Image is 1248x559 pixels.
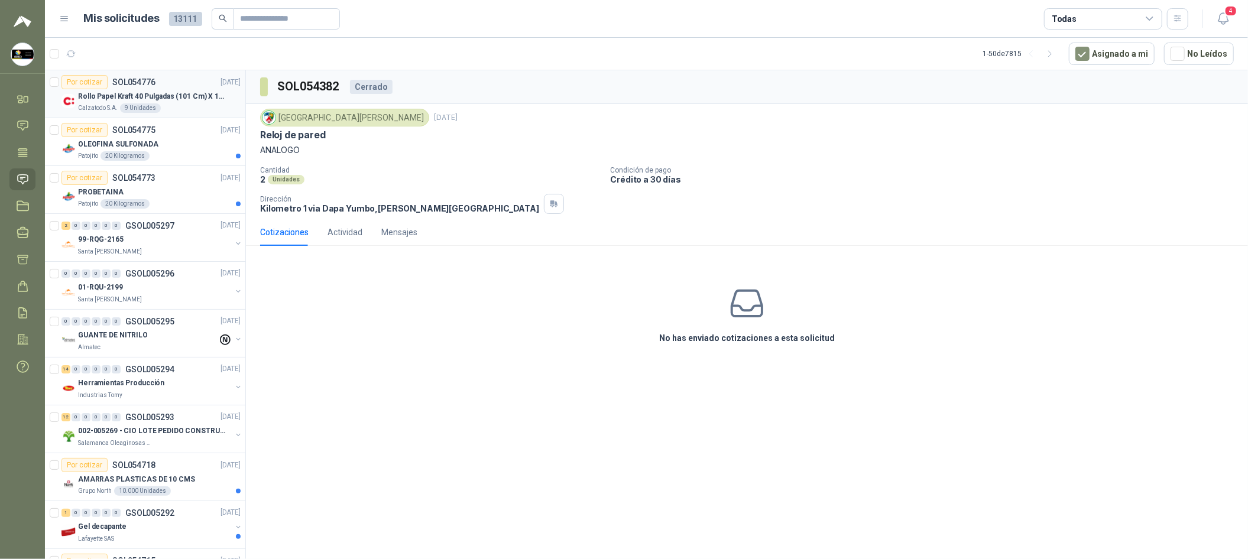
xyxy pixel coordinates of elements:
[78,522,126,533] p: Gel decapante
[61,142,76,156] img: Company Logo
[78,426,225,437] p: 002-005269 - CIO LOTE PEDIDO CONSTRUCCION
[262,111,275,124] img: Company Logo
[328,226,362,239] div: Actividad
[61,222,70,230] div: 2
[120,103,161,113] div: 9 Unidades
[61,238,76,252] img: Company Logo
[61,525,76,539] img: Company Logo
[102,365,111,373] div: 0
[1213,8,1234,30] button: 4
[350,80,393,94] div: Cerrado
[125,222,174,230] p: GSOL005297
[102,509,111,517] div: 0
[82,365,90,373] div: 0
[72,222,80,230] div: 0
[61,190,76,204] img: Company Logo
[61,458,108,472] div: Por cotizar
[112,461,155,469] p: SOL054718
[112,269,121,278] div: 0
[45,453,245,501] a: Por cotizarSOL054718[DATE] Company LogoAMARRAS PLASTICAS DE 10 CMSGrupo North10.000 Unidades
[61,333,76,347] img: Company Logo
[72,317,80,326] div: 0
[92,365,101,373] div: 0
[61,477,76,491] img: Company Logo
[78,534,114,544] p: Lafayette SAS
[434,112,458,123] p: [DATE]
[221,125,241,136] p: [DATE]
[72,269,80,278] div: 0
[610,166,1243,174] p: Condición de pago
[61,266,243,304] a: 0 0 0 0 0 0 GSOL005296[DATE] Company Logo01-RQU-2199Santa [PERSON_NAME]
[92,509,101,517] div: 0
[61,381,76,395] img: Company Logo
[260,109,429,126] div: [GEOGRAPHIC_DATA][PERSON_NAME]
[78,91,225,102] p: Rollo Papel Kraft 40 Pulgadas (101 Cm) X 150 Mts 60 Gr
[102,269,111,278] div: 0
[61,362,243,400] a: 14 0 0 0 0 0 GSOL005294[DATE] Company LogoHerramientas ProducciónIndustrias Tomy
[61,365,70,373] div: 14
[260,226,309,239] div: Cotizaciones
[61,75,108,89] div: Por cotizar
[125,509,174,517] p: GSOL005292
[381,226,417,239] div: Mensajes
[72,365,80,373] div: 0
[112,413,121,421] div: 0
[72,413,80,421] div: 0
[72,509,80,517] div: 0
[61,171,108,185] div: Por cotizar
[659,331,835,344] h3: No has enviado cotizaciones a esta solicitud
[61,413,70,421] div: 12
[1224,5,1237,17] span: 4
[78,391,122,400] p: Industrias Tomy
[983,44,1059,63] div: 1 - 50 de 7815
[92,413,101,421] div: 0
[260,195,539,203] p: Dirección
[84,10,160,27] h1: Mis solicitudes
[78,486,112,496] p: Grupo North
[14,14,31,28] img: Logo peakr
[268,175,304,184] div: Unidades
[112,174,155,182] p: SOL054773
[78,151,98,161] p: Patojito
[78,295,142,304] p: Santa [PERSON_NAME]
[78,282,123,294] p: 01-RQU-2199
[112,126,155,134] p: SOL054775
[61,314,243,352] a: 0 0 0 0 0 0 GSOL005295[DATE] Company LogoGUANTE DE NITRILOAlmatec
[61,285,76,300] img: Company Logo
[78,103,118,113] p: Calzatodo S.A.
[78,187,124,198] p: PROBETAINA
[61,123,108,137] div: Por cotizar
[61,94,76,108] img: Company Logo
[61,219,243,256] a: 2 0 0 0 0 0 GSOL005297[DATE] Company Logo99-RQG-2165Santa [PERSON_NAME]
[45,118,245,166] a: Por cotizarSOL054775[DATE] Company LogoOLEOFINA SULFONADAPatojito20 Kilogramos
[61,506,243,544] a: 1 0 0 0 0 0 GSOL005292[DATE] Company LogoGel decapanteLafayette SAS
[82,222,90,230] div: 0
[125,413,174,421] p: GSOL005293
[221,220,241,232] p: [DATE]
[112,365,121,373] div: 0
[221,173,241,184] p: [DATE]
[11,43,34,66] img: Company Logo
[112,509,121,517] div: 0
[82,509,90,517] div: 0
[78,247,142,256] p: Santa [PERSON_NAME]
[221,316,241,327] p: [DATE]
[260,174,265,184] p: 2
[112,222,121,230] div: 0
[45,166,245,214] a: Por cotizarSOL054773[DATE] Company LogoPROBETAINAPatojito20 Kilogramos
[102,222,111,230] div: 0
[102,413,111,421] div: 0
[82,269,90,278] div: 0
[125,269,174,278] p: GSOL005296
[260,144,1234,157] p: ANALOGO
[112,78,155,86] p: SOL054776
[82,317,90,326] div: 0
[260,129,325,141] p: Reloj de pared
[61,269,70,278] div: 0
[92,269,101,278] div: 0
[112,317,121,326] div: 0
[61,317,70,326] div: 0
[78,199,98,209] p: Patojito
[125,365,174,373] p: GSOL005294
[221,364,241,375] p: [DATE]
